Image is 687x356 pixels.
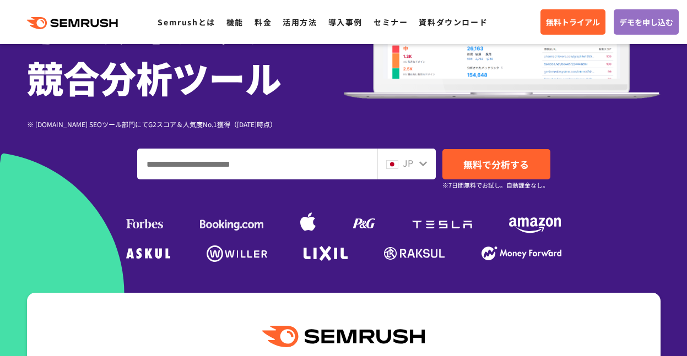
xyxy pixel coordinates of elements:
a: 無料で分析する [442,149,550,179]
span: JP [403,156,413,169]
img: Semrush [262,326,424,347]
span: 無料トライアル [546,16,600,28]
h1: オールインワン 競合分析ツール [27,1,344,102]
a: デモを申し込む [614,9,679,35]
a: Semrushとは [158,17,215,28]
a: 無料トライアル [540,9,605,35]
span: 無料で分析する [463,157,529,171]
a: 料金 [255,17,272,28]
small: ※7日間無料でお試し。自動課金なし。 [442,180,549,190]
a: 資料ダウンロード [419,17,488,28]
a: 活用方法 [283,17,317,28]
input: ドメイン、キーワードまたはURLを入力してください [138,149,376,179]
a: セミナー [374,17,408,28]
span: デモを申し込む [619,16,673,28]
a: 機能 [226,17,244,28]
div: ※ [DOMAIN_NAME] SEOツール部門にてG2スコア＆人気度No.1獲得（[DATE]時点） [27,119,344,129]
a: 導入事例 [328,17,363,28]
